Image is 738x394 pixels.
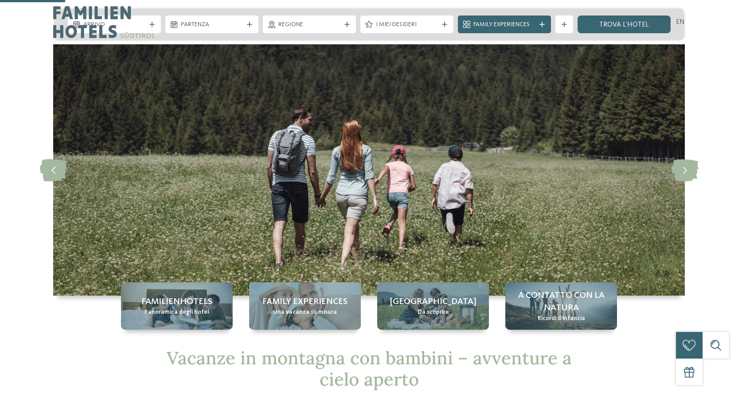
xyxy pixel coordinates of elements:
[663,19,669,26] a: IT
[273,308,337,317] span: Una vacanza su misura
[249,282,361,330] a: Vacanze in montagna con bambini: un’esperienza speciale Family experiences Una vacanza su misura
[390,296,476,308] span: [GEOGRAPHIC_DATA]
[648,19,656,26] a: DE
[167,347,572,390] span: Vacanze in montagna con bambini – avventure a cielo aperto
[538,314,585,323] span: Ricordi d’infanzia
[676,19,685,26] a: EN
[505,282,617,330] a: Vacanze in montagna con bambini: un’esperienza speciale A contatto con la natura Ricordi d’infanzia
[121,282,233,330] a: Vacanze in montagna con bambini: un’esperienza speciale Familienhotels Panoramica degli hotel
[514,289,608,314] span: A contatto con la natura
[377,282,489,330] a: Vacanze in montagna con bambini: un’esperienza speciale [GEOGRAPHIC_DATA] Da scoprire
[262,296,348,308] span: Family experiences
[141,296,212,308] span: Familienhotels
[418,308,449,317] span: Da scoprire
[53,44,685,296] img: Vacanze in montagna con bambini: un’esperienza speciale
[144,308,209,317] span: Panoramica degli hotel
